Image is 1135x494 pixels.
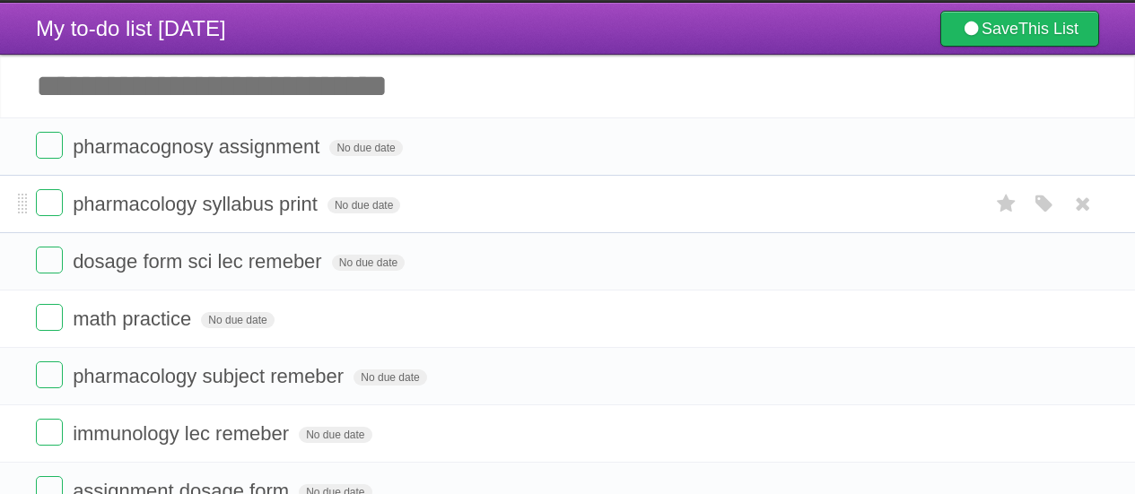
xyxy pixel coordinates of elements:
label: Done [36,132,63,159]
span: dosage form sci lec remeber [73,250,327,273]
span: pharmacology subject remeber [73,365,348,387]
span: No due date [354,369,426,386]
label: Done [36,189,63,216]
span: pharmacognosy assignment [73,135,324,158]
label: Star task [990,189,1024,219]
span: No due date [327,197,400,213]
span: My to-do list [DATE] [36,16,226,40]
span: math practice [73,308,196,330]
label: Done [36,419,63,446]
label: Done [36,304,63,331]
label: Done [36,247,63,273]
a: SaveThis List [940,11,1099,47]
span: No due date [332,255,405,271]
span: No due date [201,312,274,328]
b: This List [1018,20,1078,38]
span: No due date [329,140,402,156]
label: Done [36,361,63,388]
span: pharmacology syllabus print [73,193,322,215]
span: immunology lec remeber [73,422,293,445]
span: No due date [299,427,371,443]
